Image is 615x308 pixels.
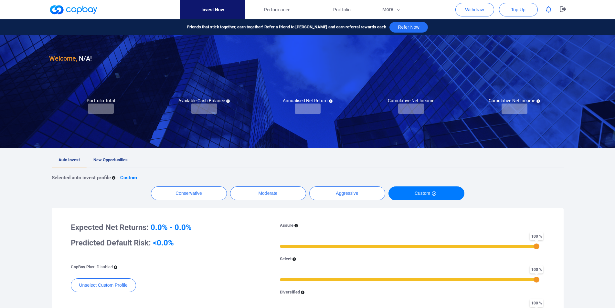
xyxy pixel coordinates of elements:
h3: Predicted Default Risk: [71,238,262,248]
h3: Expected Net Returns: [71,222,262,233]
p: Custom [120,174,137,182]
span: Disabled [97,264,113,269]
h5: Cumulative Net Income [388,98,434,104]
span: Auto Invest [58,157,80,162]
span: Top Up [511,6,525,13]
p: : [116,174,118,182]
span: Friends that stick together, earn together! Refer a friend to [PERSON_NAME] and earn referral rew... [187,24,386,31]
span: 100 % [530,299,543,307]
span: Performance [264,6,290,13]
span: 0.0% - 0.0% [151,223,192,232]
button: Conservative [151,186,227,200]
button: Withdraw [455,3,494,16]
span: <0.0% [153,238,174,247]
button: Top Up [499,3,538,16]
h5: Portfolio Total [87,98,115,104]
p: CapBay Plus: [71,264,113,271]
span: New Opportunities [93,157,128,162]
button: Aggressive [309,186,385,200]
p: Assure [280,222,293,229]
p: Selected auto invest profile [52,174,111,182]
p: Select [280,256,292,263]
button: Custom [388,186,464,200]
button: Refer Now [389,22,428,33]
h5: Annualised Net Return [283,98,333,104]
span: Welcome, [49,55,77,62]
p: Diversified [280,289,300,296]
span: 100 % [530,232,543,240]
span: Portfolio [333,6,351,13]
button: Moderate [230,186,306,200]
h5: Available Cash Balance [178,98,230,104]
h3: N/A ! [49,53,92,64]
span: 100 % [530,265,543,273]
button: Unselect Custom Profile [71,278,136,292]
h5: Cumulative Net Income [489,98,540,104]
